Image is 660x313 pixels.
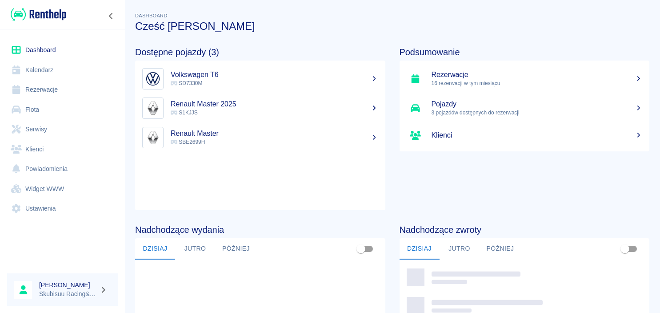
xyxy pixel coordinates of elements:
h5: Klienci [432,131,643,140]
a: Serwisy [7,119,118,139]
a: Dashboard [7,40,118,60]
h5: Renault Master [171,129,378,138]
a: Pojazdy3 pojazdów dostępnych do rezerwacji [400,93,650,123]
a: Widget WWW [7,179,118,199]
a: Powiadomienia [7,159,118,179]
img: Image [144,100,161,117]
button: Dzisiaj [135,238,175,260]
a: Flota [7,100,118,120]
span: Dashboard [135,13,168,18]
button: Jutro [175,238,215,260]
a: ImageRenault Master SBE2699H [135,123,385,152]
a: Klienci [7,139,118,159]
button: Zwiń nawigację [104,10,118,22]
h4: Podsumowanie [400,47,650,57]
button: Później [215,238,257,260]
a: ImageVolkswagen T6 SD7330M [135,64,385,93]
span: Pokaż przypisane tylko do mnie [352,240,369,257]
button: Dzisiaj [400,238,440,260]
a: Rezerwacje [7,80,118,100]
h4: Dostępne pojazdy (3) [135,47,385,57]
span: SD7330M [171,80,202,86]
h3: Cześć [PERSON_NAME] [135,20,649,33]
img: Renthelp logo [11,7,66,22]
button: Później [480,238,521,260]
button: Jutro [440,238,480,260]
p: 3 pojazdów dostępnych do rezerwacji [432,109,643,117]
h6: [PERSON_NAME] [39,280,96,289]
p: 16 rezerwacji w tym miesiącu [432,79,643,87]
a: ImageRenault Master 2025 S1KJJS [135,93,385,123]
h4: Nadchodzące wydania [135,224,385,235]
h4: Nadchodzące zwroty [400,224,650,235]
h5: Volkswagen T6 [171,70,378,79]
h5: Renault Master 2025 [171,100,378,109]
p: Skubisuu Racing&Rent [39,289,96,299]
span: SBE2699H [171,139,205,145]
img: Image [144,70,161,87]
h5: Rezerwacje [432,70,643,79]
h5: Pojazdy [432,100,643,109]
a: Kalendarz [7,60,118,80]
a: Rezerwacje16 rezerwacji w tym miesiącu [400,64,650,93]
a: Klienci [400,123,650,148]
a: Renthelp logo [7,7,66,22]
span: S1KJJS [171,110,198,116]
a: Ustawienia [7,199,118,219]
span: Pokaż przypisane tylko do mnie [616,240,633,257]
img: Image [144,129,161,146]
